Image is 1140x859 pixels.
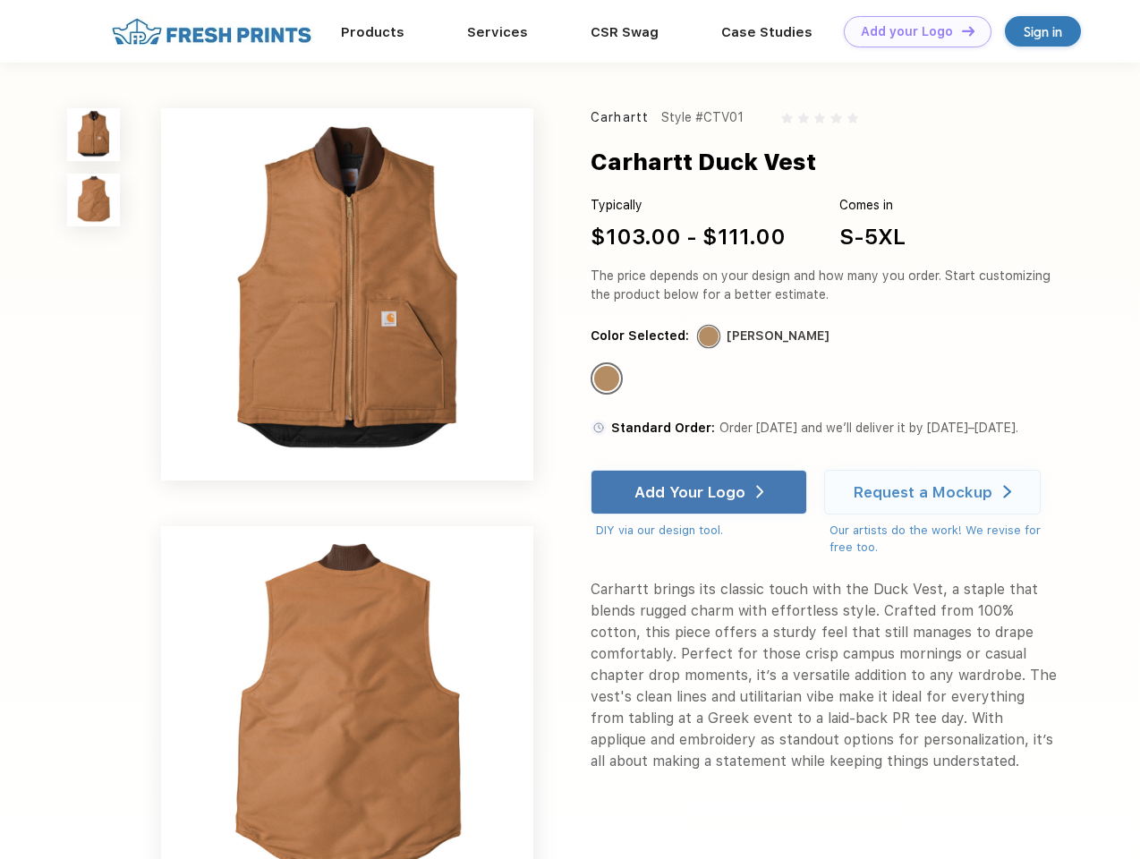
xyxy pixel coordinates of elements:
img: DT [962,26,974,36]
img: standard order [591,420,607,436]
div: Comes in [839,196,906,215]
div: S-5XL [839,221,906,253]
img: func=resize&h=100 [67,108,120,161]
img: gray_star.svg [847,113,858,123]
div: Carhartt brings its classic touch with the Duck Vest, a staple that blends rugged charm with effo... [591,579,1058,772]
img: func=resize&h=100 [67,174,120,226]
div: The price depends on your design and how many you order. Start customizing the product below for ... [591,267,1058,304]
div: Carhartt Duck Vest [591,145,816,179]
div: Sign in [1024,21,1062,42]
a: Products [341,24,404,40]
span: Order [DATE] and we’ll deliver it by [DATE]–[DATE]. [719,421,1018,435]
div: Color Selected: [591,327,689,345]
img: fo%20logo%202.webp [106,16,317,47]
div: Carhartt Brown [594,366,619,391]
div: Request a Mockup [854,483,992,501]
img: white arrow [756,485,764,498]
div: Our artists do the work! We revise for free too. [829,522,1058,557]
img: gray_star.svg [814,113,825,123]
div: Add Your Logo [634,483,745,501]
img: gray_star.svg [830,113,841,123]
img: gray_star.svg [798,113,809,123]
div: Style #CTV01 [661,108,744,127]
img: white arrow [1003,485,1011,498]
div: Add your Logo [861,24,953,39]
div: Typically [591,196,786,215]
div: Carhartt [591,108,649,127]
img: gray_star.svg [781,113,792,123]
a: Sign in [1005,16,1081,47]
div: [PERSON_NAME] [727,327,829,345]
div: $103.00 - $111.00 [591,221,786,253]
div: DIY via our design tool. [596,522,807,540]
span: Standard Order: [611,421,715,435]
img: func=resize&h=640 [161,108,533,481]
